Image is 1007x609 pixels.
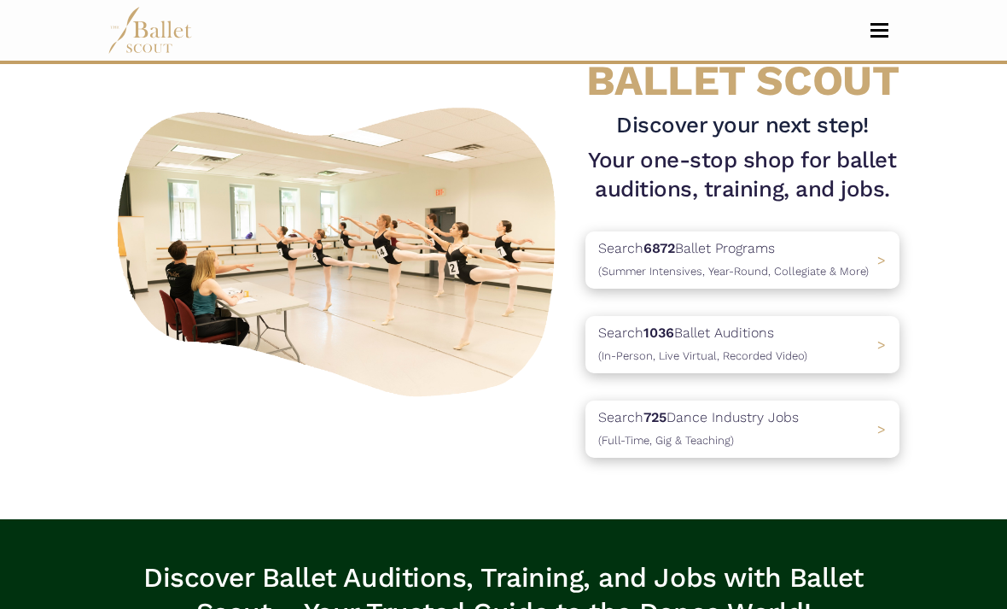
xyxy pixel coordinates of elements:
[877,421,886,437] span: >
[598,322,807,366] p: Search Ballet Auditions
[598,349,807,362] span: (In-Person, Live Virtual, Recorded Video)
[598,434,734,447] span: (Full-Time, Gig & Teaching)
[585,146,899,203] h1: Your one-stop shop for ballet auditions, training, and jobs.
[598,265,869,278] span: (Summer Intensives, Year-Round, Collegiate & More)
[585,316,899,373] a: Search1036Ballet Auditions(In-Person, Live Virtual, Recorded Video) >
[643,240,675,256] b: 6872
[598,237,869,281] p: Search Ballet Programs
[859,22,899,38] button: Toggle navigation
[598,407,799,450] p: Search Dance Industry Jobs
[585,231,899,289] a: Search6872Ballet Programs(Summer Intensives, Year-Round, Collegiate & More)>
[585,13,899,104] h4: BALLET SCOUT
[643,409,666,425] b: 725
[877,337,886,353] span: >
[585,111,899,140] h3: Discover your next step!
[585,401,899,458] a: Search725Dance Industry Jobs(Full-Time, Gig & Teaching) >
[108,94,572,404] img: A group of ballerinas talking to each other in a ballet studio
[877,252,886,268] span: >
[643,325,674,341] b: 1036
